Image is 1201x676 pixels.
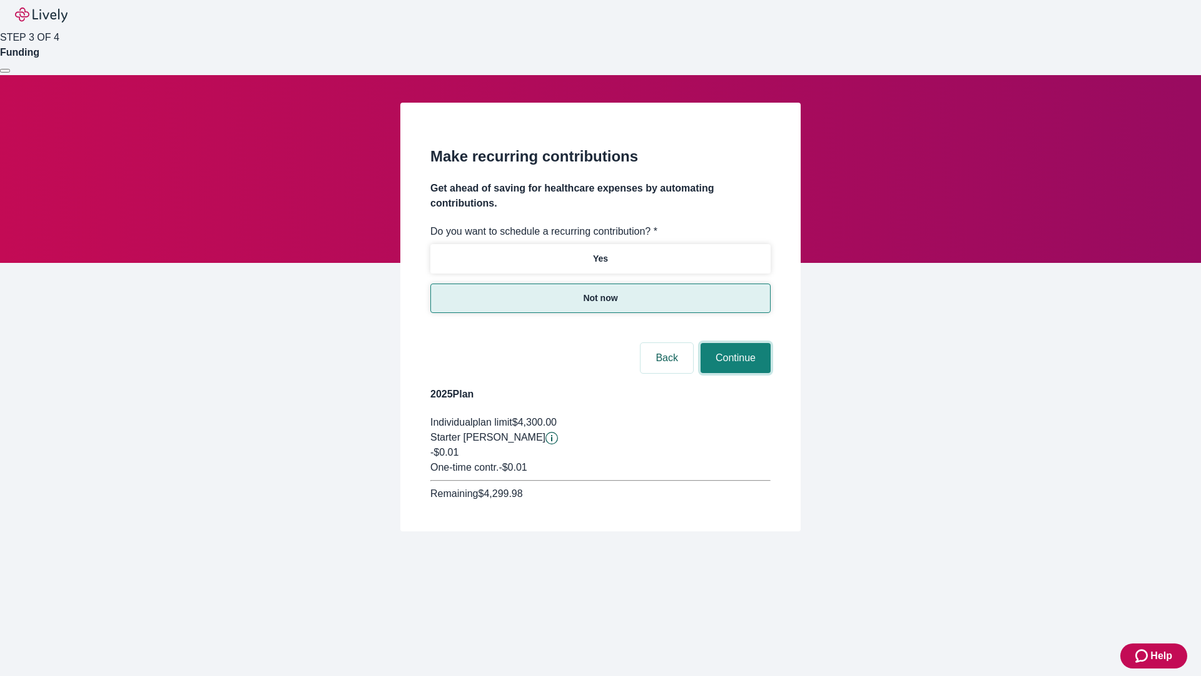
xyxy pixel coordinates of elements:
[430,181,771,211] h4: Get ahead of saving for healthcare expenses by automating contributions.
[545,432,558,444] svg: Starter penny details
[545,432,558,444] button: Lively will contribute $0.01 to establish your account
[1150,648,1172,663] span: Help
[15,8,68,23] img: Lively
[478,488,522,499] span: $4,299.98
[593,252,608,265] p: Yes
[430,432,545,443] span: Starter [PERSON_NAME]
[641,343,693,373] button: Back
[1120,643,1187,668] button: Zendesk support iconHelp
[499,462,527,473] span: - $0.01
[512,417,557,428] span: $4,300.00
[430,488,478,499] span: Remaining
[1135,648,1150,663] svg: Zendesk support icon
[583,292,617,305] p: Not now
[430,417,512,428] span: Individual plan limit
[430,244,771,274] button: Yes
[430,145,771,168] h2: Make recurring contributions
[430,462,499,473] span: One-time contr.
[430,387,771,402] h4: 2025 Plan
[430,224,657,239] label: Do you want to schedule a recurring contribution? *
[701,343,771,373] button: Continue
[430,447,459,458] span: -$0.01
[430,284,771,313] button: Not now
